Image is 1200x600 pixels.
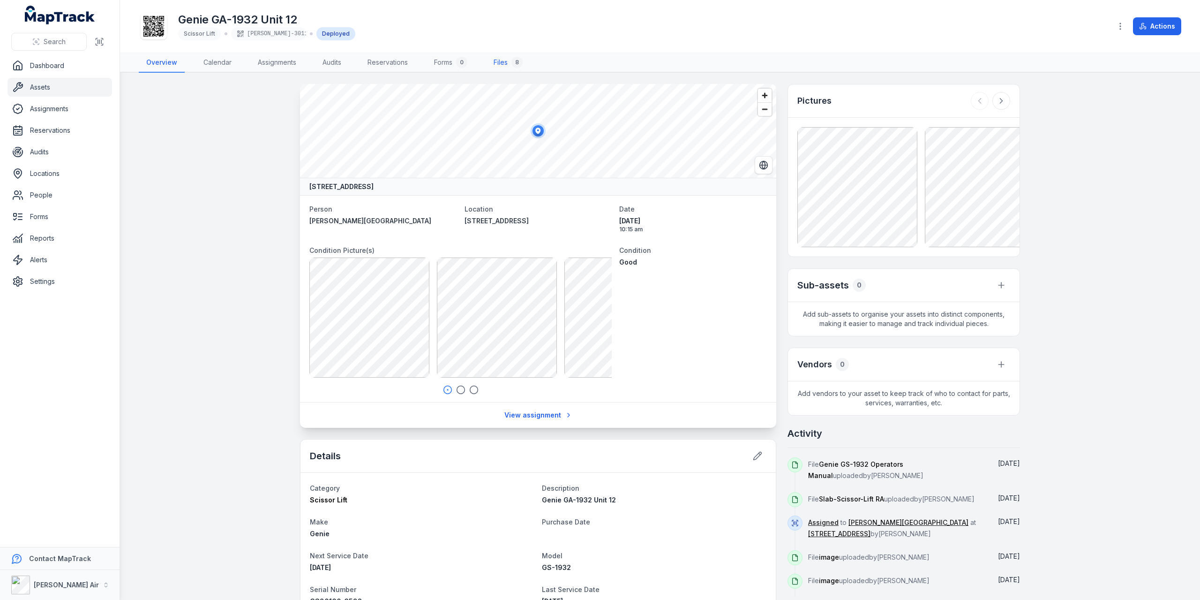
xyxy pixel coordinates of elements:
[998,517,1020,525] time: 8/14/2025, 10:15:01 AM
[542,585,600,593] span: Last Service Date
[7,251,112,269] a: Alerts
[310,585,356,593] span: Serial Number
[542,563,571,571] span: GS-1932
[29,554,91,562] strong: Contact MapTrack
[819,495,884,503] span: Slab-Scissor-Lift RA
[316,27,355,40] div: Deployed
[836,358,849,371] div: 0
[465,216,612,226] a: [STREET_ADDRESS]
[310,530,330,538] span: Genie
[542,552,562,560] span: Model
[231,27,306,40] div: [PERSON_NAME]-3011
[808,495,975,503] span: File uploaded by [PERSON_NAME]
[787,427,822,440] h2: Activity
[309,216,457,226] a: [PERSON_NAME][GEOGRAPHIC_DATA]
[139,53,185,73] a: Overview
[498,406,578,424] a: View assignment
[998,459,1020,467] span: [DATE]
[788,302,1020,336] span: Add sub-assets to organise your assets into distinct components, making it easier to manage and t...
[310,496,347,504] span: Scissor Lift
[360,53,415,73] a: Reservations
[310,563,331,571] time: 11/1/2025, 12:00:00 AM
[427,53,475,73] a: Forms0
[184,30,215,37] span: Scissor Lift
[998,552,1020,560] span: [DATE]
[309,182,374,191] strong: [STREET_ADDRESS]
[310,552,368,560] span: Next Service Date
[542,518,590,526] span: Purchase Date
[7,56,112,75] a: Dashboard
[310,563,331,571] span: [DATE]
[797,94,832,107] h3: Pictures
[619,246,651,254] span: Condition
[310,518,328,526] span: Make
[465,205,493,213] span: Location
[11,33,87,51] button: Search
[998,494,1020,502] time: 8/15/2025, 12:09:48 PM
[619,205,635,213] span: Date
[998,576,1020,584] span: [DATE]
[808,460,903,479] span: Genie GS-1932 Operators Manual
[7,164,112,183] a: Locations
[758,102,772,116] button: Zoom out
[456,57,467,68] div: 0
[619,216,767,226] span: [DATE]
[808,518,976,538] span: to at by [PERSON_NAME]
[34,581,99,589] strong: [PERSON_NAME] Air
[7,121,112,140] a: Reservations
[797,279,849,292] h2: Sub-assets
[300,84,776,178] canvas: Map
[788,381,1020,415] span: Add vendors to your asset to keep track of who to contact for parts, services, warranties, etc.
[808,529,870,539] a: [STREET_ADDRESS]
[310,484,340,492] span: Category
[310,449,341,463] h2: Details
[7,229,112,248] a: Reports
[808,577,930,585] span: File uploaded by [PERSON_NAME]
[619,258,637,266] span: Good
[511,57,523,68] div: 8
[465,217,529,225] span: [STREET_ADDRESS]
[755,156,772,174] button: Switch to Satellite View
[542,484,579,492] span: Description
[309,246,375,254] span: Condition Picture(s)
[7,207,112,226] a: Forms
[998,494,1020,502] span: [DATE]
[758,89,772,102] button: Zoom in
[848,518,968,527] a: [PERSON_NAME][GEOGRAPHIC_DATA]
[250,53,304,73] a: Assignments
[309,205,332,213] span: Person
[619,226,767,233] span: 10:15 am
[853,279,866,292] div: 0
[196,53,239,73] a: Calendar
[7,78,112,97] a: Assets
[7,272,112,291] a: Settings
[7,186,112,205] a: People
[315,53,349,73] a: Audits
[808,553,930,561] span: File uploaded by [PERSON_NAME]
[486,53,530,73] a: Files8
[44,37,66,46] span: Search
[619,216,767,233] time: 8/14/2025, 10:15:01 AM
[808,518,839,527] a: Assigned
[25,6,95,24] a: MapTrack
[819,553,839,561] span: image
[7,143,112,161] a: Audits
[7,99,112,118] a: Assignments
[797,358,832,371] h3: Vendors
[819,577,839,585] span: image
[178,12,355,27] h1: Genie GA-1932 Unit 12
[998,552,1020,560] time: 8/14/2025, 10:13:38 AM
[1133,17,1181,35] button: Actions
[808,460,923,479] span: File uploaded by [PERSON_NAME]
[542,496,616,504] span: Genie GA-1932 Unit 12
[998,576,1020,584] time: 8/14/2025, 10:13:38 AM
[998,517,1020,525] span: [DATE]
[998,459,1020,467] time: 8/15/2025, 12:09:51 PM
